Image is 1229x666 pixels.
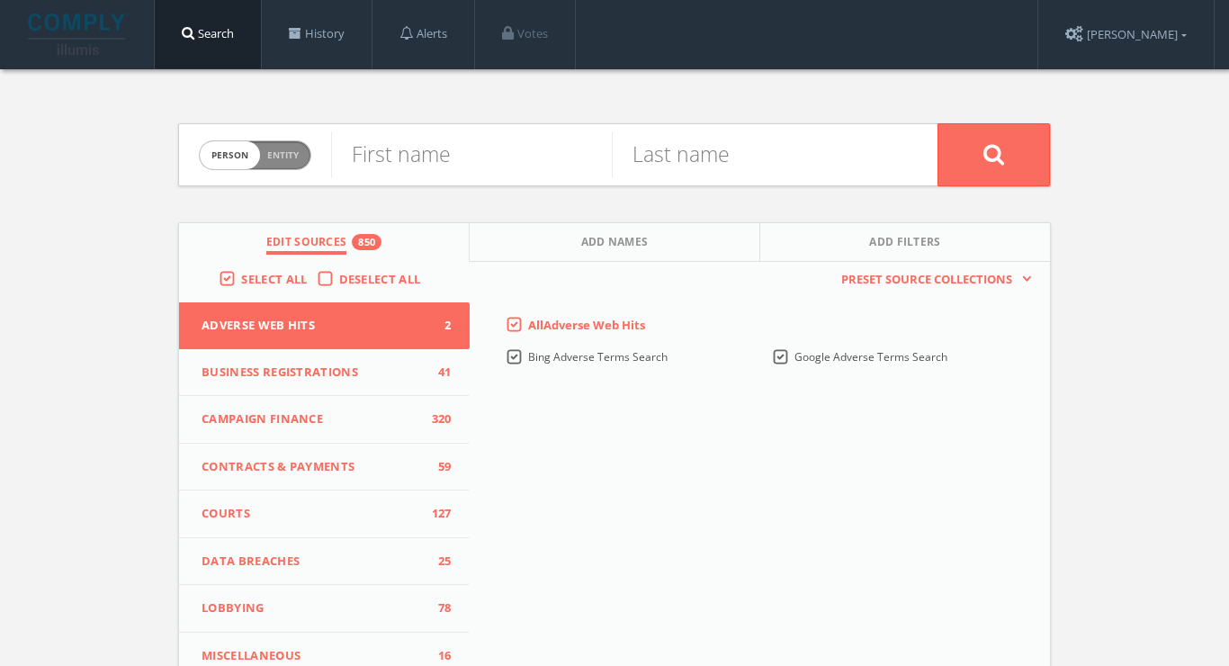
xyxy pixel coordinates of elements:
[241,271,307,287] span: Select All
[179,302,470,349] button: Adverse Web Hits2
[28,13,129,55] img: illumis
[760,223,1050,262] button: Add Filters
[528,317,645,333] span: All Adverse Web Hits
[470,223,760,262] button: Add Names
[179,490,470,538] button: Courts127
[832,271,1021,289] span: Preset Source Collections
[267,148,299,162] span: Entity
[179,444,470,491] button: Contracts & Payments59
[832,271,1032,289] button: Preset Source Collections
[425,364,452,382] span: 41
[425,599,452,617] span: 78
[179,396,470,444] button: Campaign Finance320
[202,647,425,665] span: Miscellaneous
[339,271,421,287] span: Deselect All
[202,505,425,523] span: Courts
[425,410,452,428] span: 320
[425,647,452,665] span: 16
[202,364,425,382] span: Business Registrations
[202,553,425,571] span: Data Breaches
[794,349,947,364] span: Google Adverse Terms Search
[425,458,452,476] span: 59
[528,349,668,364] span: Bing Adverse Terms Search
[202,458,425,476] span: Contracts & Payments
[202,317,425,335] span: Adverse Web Hits
[200,141,260,169] span: person
[425,505,452,523] span: 127
[202,410,425,428] span: Campaign Finance
[266,234,347,255] span: Edit Sources
[179,349,470,397] button: Business Registrations41
[425,553,452,571] span: 25
[179,538,470,586] button: Data Breaches25
[581,234,649,255] span: Add Names
[425,317,452,335] span: 2
[869,234,941,255] span: Add Filters
[202,599,425,617] span: Lobbying
[179,223,470,262] button: Edit Sources850
[179,585,470,633] button: Lobbying78
[352,234,381,250] div: 850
